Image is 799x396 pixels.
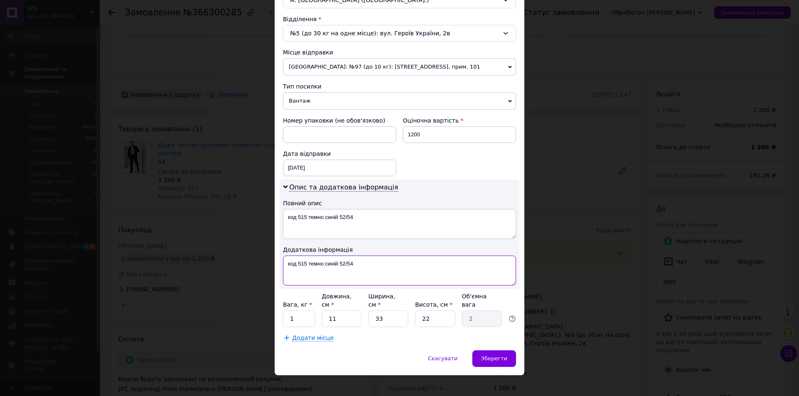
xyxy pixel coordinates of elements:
div: Дата відправки [283,150,396,158]
span: Вантаж [283,92,516,110]
div: Об'ємна вага [462,292,502,309]
textarea: код 515 темно синій 52/54 [283,209,516,239]
div: Номер упаковки (не обов'язково) [283,116,396,125]
div: №5 (до 30 кг на одне місце): вул. Героїв України, 2в [283,25,516,42]
textarea: код 515 темно синій 52/54 [283,256,516,285]
div: Повний опис [283,199,516,207]
span: [GEOGRAPHIC_DATA]: №97 (до 10 кг): [STREET_ADDRESS], прим. 101 [283,58,516,76]
div: Відділення [283,15,516,23]
label: Висота, см [415,301,452,308]
span: Зберегти [481,355,507,362]
span: Додати місце [292,335,334,342]
label: Вага, кг [283,301,312,308]
div: Додаткова інформація [283,246,516,254]
span: Місце відправки [283,49,333,56]
label: Довжина, см [322,293,352,308]
label: Ширина, см [368,293,395,308]
div: Оціночна вартість [403,116,516,125]
span: Опис та додаткова інформація [289,183,398,192]
span: Тип посилки [283,83,321,90]
span: Скасувати [428,355,457,362]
